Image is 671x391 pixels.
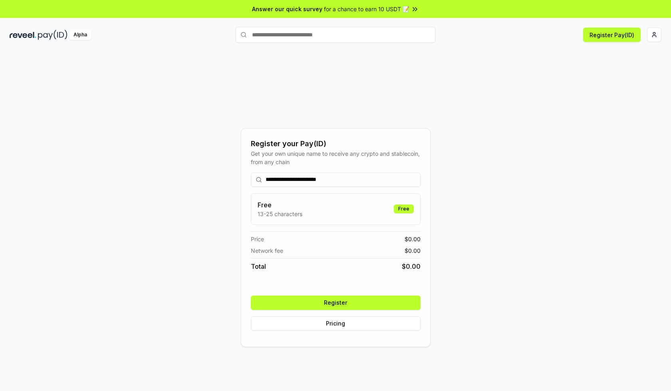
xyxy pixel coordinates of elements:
div: Get your own unique name to receive any crypto and stablecoin, from any chain [251,149,421,166]
div: Alpha [69,30,91,40]
span: for a chance to earn 10 USDT 📝 [324,5,409,13]
span: $ 0.00 [405,235,421,243]
div: Register your Pay(ID) [251,138,421,149]
div: Free [394,204,414,213]
span: $ 0.00 [405,246,421,255]
span: Answer our quick survey [252,5,322,13]
button: Pricing [251,316,421,331]
span: Price [251,235,264,243]
h3: Free [258,200,302,210]
img: reveel_dark [10,30,36,40]
img: pay_id [38,30,67,40]
span: Total [251,262,266,271]
span: $ 0.00 [402,262,421,271]
p: 13-25 characters [258,210,302,218]
span: Network fee [251,246,283,255]
button: Register [251,296,421,310]
button: Register Pay(ID) [583,28,641,42]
